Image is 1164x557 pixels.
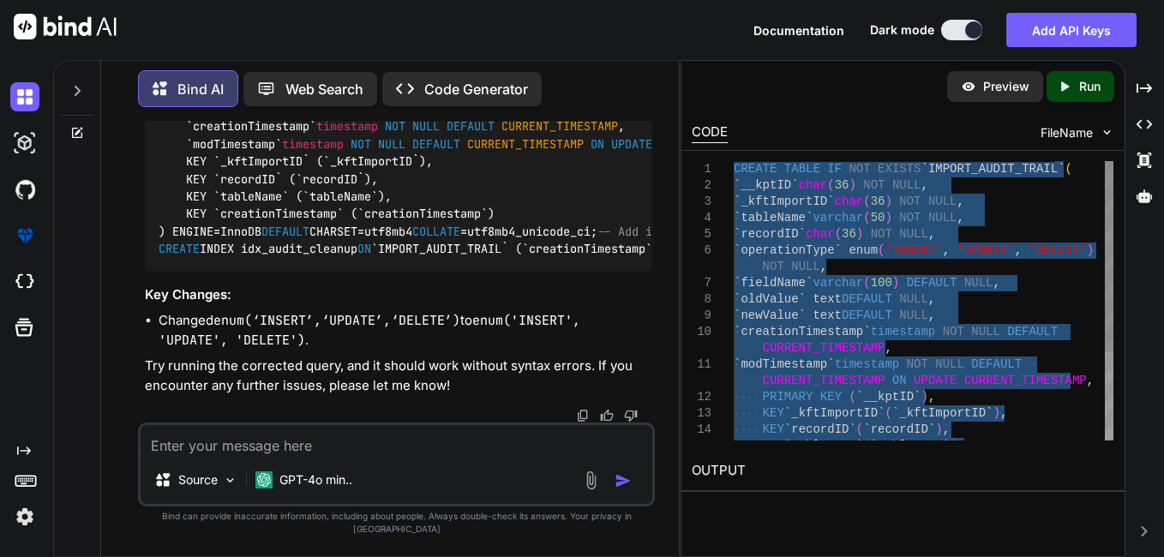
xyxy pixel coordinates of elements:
button: Documentation [753,21,844,39]
p: Code Generator [424,79,528,99]
h2: OUTPUT [681,451,1124,491]
span: timestamp [282,136,344,152]
span: DEFAULT [447,119,495,135]
span: NULL [900,227,929,241]
li: Changed to . [159,311,651,350]
img: Pick Models [223,473,237,488]
span: ) [921,390,928,404]
span: ( [864,276,871,290]
span: 'INSERT' [885,243,943,257]
span: DEFAULT [972,357,1023,371]
span: ( [849,390,856,404]
span: KEY [820,390,842,404]
span: char [799,178,828,192]
div: 8 [692,291,711,308]
span: CURRENT_TIMESTAMP [501,119,618,135]
div: 3 [692,194,711,210]
span: `_kftImportID` [784,406,885,420]
span: NOT [900,211,921,225]
span: , [928,308,935,322]
span: KEY [763,422,784,436]
span: = [213,224,220,239]
span: 100 [871,276,892,290]
span: ) [885,195,892,208]
span: , [993,276,1000,290]
span: ( [885,406,892,420]
span: KEY [763,406,784,420]
span: NOT [763,260,784,273]
span: NULL [964,276,993,290]
img: dislike [624,409,638,422]
span: varchar [813,276,864,290]
span: NOT [943,325,964,338]
span: , [928,227,935,241]
span: `IMPORT_AUDIT_TRAIL` [921,162,1065,176]
h3: Key Changes: [145,285,651,305]
span: 50 [871,211,885,225]
div: 11 [692,356,711,373]
span: EXISTS [878,162,921,176]
span: UPDATE [611,136,652,152]
span: FileName [1041,124,1093,141]
span: CREATE [734,162,777,176]
span: , [928,292,935,306]
div: 7 [692,275,711,291]
span: IF [828,162,843,176]
span: = [357,224,364,239]
p: Bind AI [177,79,224,99]
span: ( [856,422,863,436]
p: GPT-4o min.. [279,471,352,488]
span: char [835,195,864,208]
img: settings [10,502,39,531]
span: Documentation [753,23,844,38]
span: char [806,227,835,241]
img: copy [576,409,590,422]
span: DEFAULT [412,136,460,152]
span: , [943,243,950,257]
span: , [820,260,827,273]
span: varchar [813,211,864,225]
span: ) [950,439,957,452]
span: ) [885,211,892,225]
span: timestamp [871,325,936,338]
span: `operationType` enum [734,243,878,257]
span: , [1000,406,1007,420]
span: `tableName` [871,439,950,452]
span: NULL [928,195,957,208]
span: ( [835,227,842,241]
code: enum('INSERT', 'UPDATE', 'DELETE') [159,312,580,349]
div: 1 [692,161,711,177]
span: `tableName` [734,211,813,225]
img: preview [961,79,976,94]
p: Try running the corrected query, and it should work without syntax errors. If you encounter any f... [145,356,651,395]
span: timestamp [316,119,378,135]
button: Add API Keys [1006,13,1137,47]
span: ( [1065,162,1072,176]
p: Bind can provide inaccurate information, including about people. Always double-check its answers.... [138,510,655,536]
span: `fieldName` [734,276,813,290]
span: COLLATE [412,224,460,239]
span: ( [864,195,871,208]
span: ( [878,243,885,257]
div: 9 [692,308,711,324]
span: ( [864,211,871,225]
span: `__kptID` [734,178,799,192]
div: 2 [692,177,711,194]
div: 5 [692,226,711,243]
img: githubDark [10,175,39,204]
span: NULL [936,357,965,371]
div: 6 [692,243,711,259]
span: `_kftImportID` [892,406,993,420]
span: NOT [871,227,892,241]
span: -- Add index for efficient cleanup of old records [597,224,933,239]
img: darkChat [10,82,39,111]
span: `recordID` [864,422,936,436]
span: DEFAULT [842,292,892,306]
span: , [921,178,928,192]
img: icon [615,472,632,489]
p: Source [178,471,218,488]
span: `oldValue` text [734,292,842,306]
span: 36 [835,178,849,192]
span: TABLE [784,162,820,176]
span: , [957,211,964,225]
